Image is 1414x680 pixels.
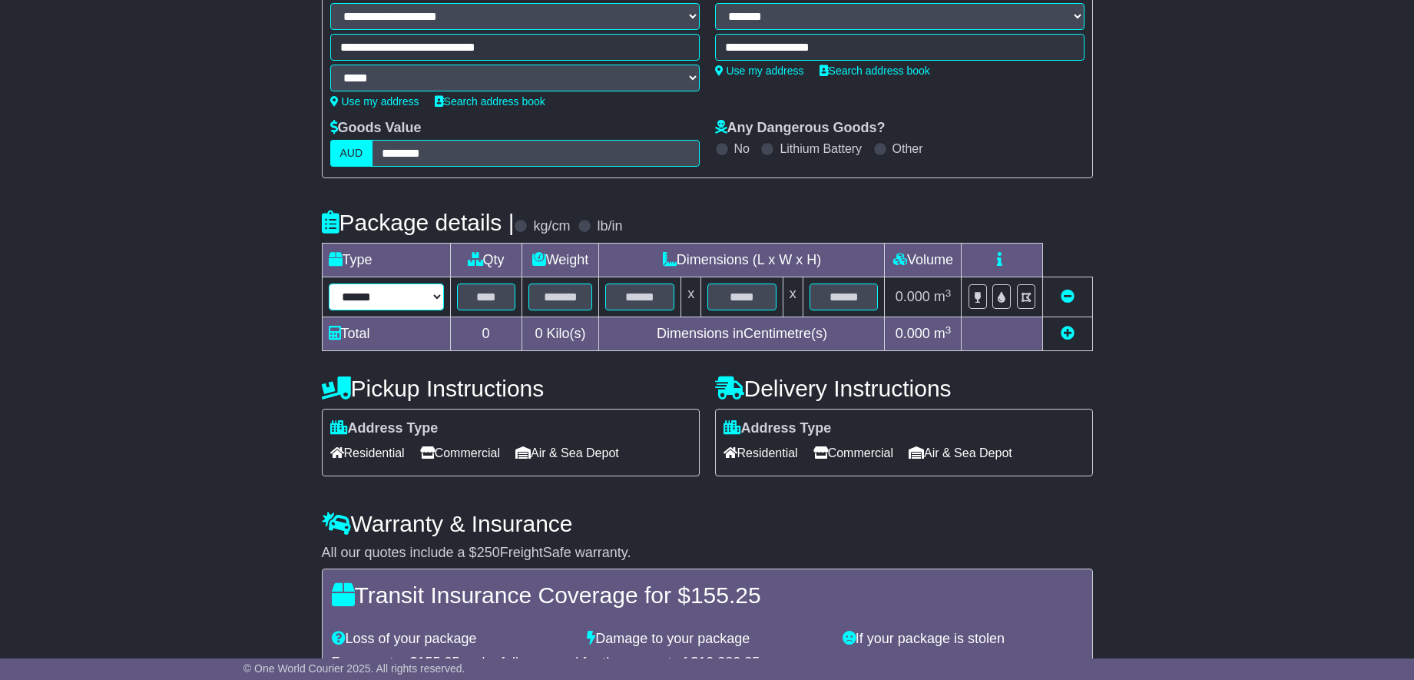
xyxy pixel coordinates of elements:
label: Other [892,141,923,156]
label: Lithium Battery [780,141,862,156]
td: Dimensions (L x W x H) [599,244,885,277]
td: Dimensions in Centimetre(s) [599,317,885,351]
label: Goods Value [330,120,422,137]
td: Volume [885,244,962,277]
a: Remove this item [1061,289,1075,304]
td: Qty [450,244,522,277]
h4: Package details | [322,210,515,235]
span: Air & Sea Depot [909,441,1012,465]
label: Any Dangerous Goods? [715,120,886,137]
sup: 3 [945,324,952,336]
div: All our quotes include a $ FreightSafe warranty. [322,545,1093,562]
h4: Delivery Instructions [715,376,1093,401]
td: Weight [522,244,599,277]
span: Commercial [813,441,893,465]
a: Use my address [330,95,419,108]
a: Use my address [715,65,804,77]
span: Air & Sea Depot [515,441,619,465]
div: If your package is stolen [835,631,1091,648]
span: Residential [724,441,798,465]
label: lb/in [597,218,622,235]
td: x [783,277,803,317]
span: Commercial [420,441,500,465]
span: 10,382.85 [698,655,760,670]
td: Kilo(s) [522,317,599,351]
span: 155.25 [690,582,761,608]
label: Address Type [724,420,832,437]
span: 0.000 [896,326,930,341]
h4: Warranty & Insurance [322,511,1093,536]
label: AUD [330,140,373,167]
td: x [681,277,701,317]
div: Damage to your package [579,631,835,648]
span: © One World Courier 2025. All rights reserved. [243,662,465,675]
a: Search address book [820,65,930,77]
div: For an extra $ you're fully covered for the amount of $ . [332,655,1083,672]
div: Loss of your package [324,631,580,648]
a: Add new item [1061,326,1075,341]
span: 250 [477,545,500,560]
h4: Transit Insurance Coverage for $ [332,582,1083,608]
td: 0 [450,317,522,351]
label: kg/cm [533,218,570,235]
span: 155.25 [418,655,460,670]
sup: 3 [945,287,952,299]
td: Total [322,317,450,351]
span: m [934,326,952,341]
a: Search address book [435,95,545,108]
span: m [934,289,952,304]
h4: Pickup Instructions [322,376,700,401]
td: Type [322,244,450,277]
span: 0.000 [896,289,930,304]
label: Address Type [330,420,439,437]
span: 0 [535,326,542,341]
label: No [734,141,750,156]
span: Residential [330,441,405,465]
